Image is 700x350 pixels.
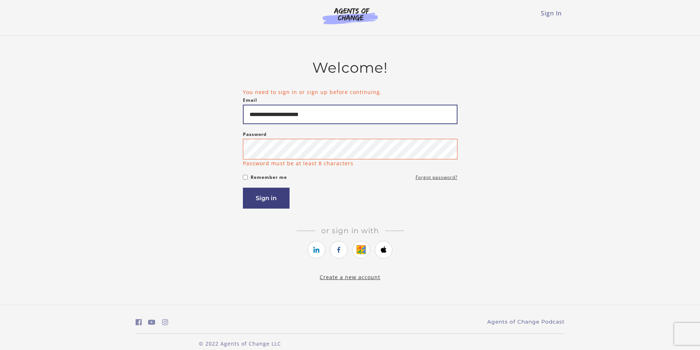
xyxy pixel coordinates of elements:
[330,241,348,259] a: https://courses.thinkific.com/users/auth/facebook?ss%5Breferral%5D=&ss%5Buser_return_to%5D=%2Facc...
[148,317,155,328] a: https://www.youtube.com/c/AgentsofChangeTestPrepbyMeaganMitchell (Open in a new window)
[243,130,267,139] label: Password
[243,159,353,167] p: Password must be at least 8 characters
[315,7,385,24] img: Agents of Change Logo
[136,340,344,347] p: © 2022 Agents of Change LLC
[243,188,290,209] button: Sign in
[320,274,380,281] a: Create a new account
[308,241,325,259] a: https://courses.thinkific.com/users/auth/linkedin?ss%5Breferral%5D=&ss%5Buser_return_to%5D=%2Facc...
[162,319,168,326] i: https://www.instagram.com/agentsofchangeprep/ (Open in a new window)
[352,241,370,259] a: https://courses.thinkific.com/users/auth/google?ss%5Breferral%5D=&ss%5Buser_return_to%5D=%2Faccou...
[487,318,565,326] a: Agents of Change Podcast
[541,9,562,17] a: Sign In
[416,173,457,182] a: Forgot password?
[162,317,168,328] a: https://www.instagram.com/agentsofchangeprep/ (Open in a new window)
[251,173,287,182] label: Remember me
[148,319,155,326] i: https://www.youtube.com/c/AgentsofChangeTestPrepbyMeaganMitchell (Open in a new window)
[315,226,385,235] span: Or sign in with
[136,319,142,326] i: https://www.facebook.com/groups/aswbtestprep (Open in a new window)
[243,59,457,76] h2: Welcome!
[243,88,457,96] li: You need to sign in or sign up before continuing.
[243,96,257,105] label: Email
[136,317,142,328] a: https://www.facebook.com/groups/aswbtestprep (Open in a new window)
[375,241,392,259] a: https://courses.thinkific.com/users/auth/apple?ss%5Breferral%5D=&ss%5Buser_return_to%5D=%2Faccoun...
